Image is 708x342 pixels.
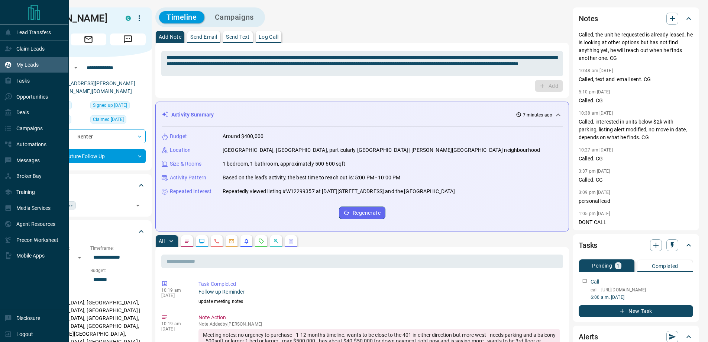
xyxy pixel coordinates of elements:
[579,239,597,251] h2: Tasks
[523,112,552,118] p: 7 minutes ago
[226,34,250,39] p: Send Text
[579,197,693,205] p: personal lead
[258,238,264,244] svg: Requests
[31,176,146,194] div: Tags
[579,190,610,195] p: 3:09 pm [DATE]
[184,238,190,244] svg: Notes
[170,174,206,182] p: Activity Pattern
[579,176,693,184] p: Called. CG
[199,238,205,244] svg: Lead Browsing Activity
[207,11,261,23] button: Campaigns
[170,188,211,195] p: Repeated Interest
[273,238,279,244] svg: Opportunities
[652,263,678,269] p: Completed
[31,130,146,143] div: Renter
[198,280,560,288] p: Task Completed
[579,111,613,116] p: 10:38 am [DATE]
[214,238,220,244] svg: Calls
[126,16,131,21] div: condos.ca
[579,13,598,25] h2: Notes
[93,102,127,109] span: Signed up [DATE]
[579,169,610,174] p: 3:37 pm [DATE]
[161,321,187,326] p: 10:19 am
[161,326,187,332] p: [DATE]
[31,149,146,163] div: Future Follow Up
[198,314,560,322] p: Note Action
[71,33,106,45] span: Email
[51,80,135,94] a: [EMAIL_ADDRESS][PERSON_NAME][PERSON_NAME][DOMAIN_NAME]
[31,290,146,297] p: Areas Searched:
[198,288,560,296] p: Follow up Reminder
[171,111,214,119] p: Activity Summary
[90,245,146,252] p: Timeframe:
[579,68,613,73] p: 10:48 am [DATE]
[339,207,385,219] button: Regenerate
[190,34,217,39] p: Send Email
[591,294,693,301] p: 6:00 a.m. [DATE]
[223,160,345,168] p: 1 bedroom, 1 bathroom, approximately 500-600 sqft
[259,34,278,39] p: Log Call
[243,238,249,244] svg: Listing Alerts
[159,239,165,244] p: All
[579,76,693,83] p: Called, text and email sent. CG
[223,146,540,154] p: [GEOGRAPHIC_DATA], [GEOGRAPHIC_DATA], particularly [GEOGRAPHIC_DATA] | [PERSON_NAME][GEOGRAPHIC_D...
[161,288,187,293] p: 10:19 am
[579,97,693,105] p: Called. CG
[579,89,610,95] p: 5:10 pm [DATE]
[159,34,181,39] p: Add Note
[592,263,612,268] p: Pending
[288,238,294,244] svg: Agent Actions
[90,101,146,112] div: Wed Nov 27 2024
[579,218,693,226] p: DONT CALL
[110,33,146,45] span: Message
[223,174,400,182] p: Based on the lead's activity, the best time to reach out is: 5:00 PM - 10:00 PM
[198,298,560,305] p: update meeting notes
[229,238,235,244] svg: Emails
[223,132,264,140] p: Around $400,000
[579,236,693,254] div: Tasks
[90,267,146,274] p: Budget:
[159,11,204,23] button: Timeline
[170,132,187,140] p: Budget
[162,108,563,122] div: Activity Summary7 minutes ago
[133,200,143,211] button: Open
[93,116,124,123] span: Claimed [DATE]
[591,278,599,286] p: Call
[90,115,146,126] div: Thu Nov 28 2024
[579,10,693,28] div: Notes
[198,322,560,327] p: Note Added by [PERSON_NAME]
[31,12,114,24] h1: [PERSON_NAME]
[170,160,202,168] p: Size & Rooms
[579,118,693,141] p: Called, interested in units below $2k with parking, listing alert modified, no move in date, depe...
[170,146,191,154] p: Location
[71,63,80,72] button: Open
[161,293,187,298] p: [DATE]
[579,155,693,163] p: Called. CG
[579,31,693,62] p: Called, the unit he requested is already leased, he is looking at other options but has not find ...
[591,287,693,293] p: call - [URL][DOMAIN_NAME]
[579,305,693,317] button: New Task
[617,263,620,268] p: 1
[223,188,455,195] p: Repeatedly viewed listing #W12299357 at [DATE][STREET_ADDRESS] and the [GEOGRAPHIC_DATA]
[31,223,146,240] div: Criteria
[579,211,610,216] p: 1:05 pm [DATE]
[579,147,613,153] p: 10:27 am [DATE]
